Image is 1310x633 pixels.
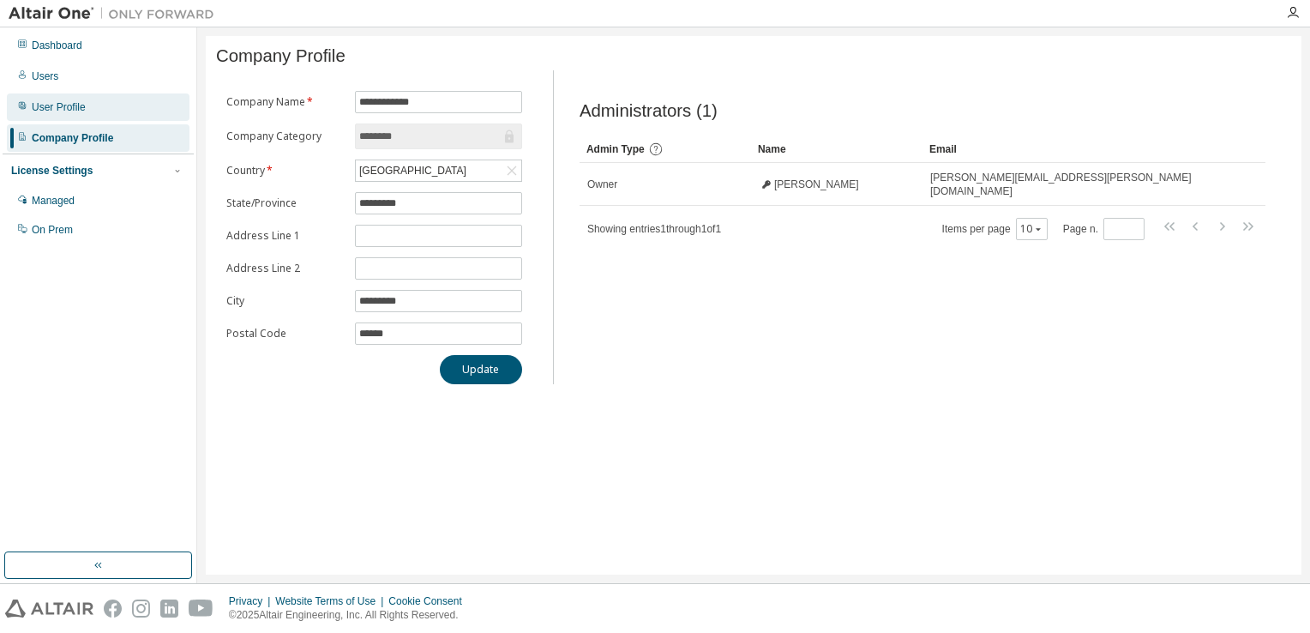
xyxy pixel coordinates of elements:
div: Cookie Consent [388,594,472,608]
span: Page n. [1063,218,1145,240]
img: instagram.svg [132,600,150,618]
button: Update [440,355,522,384]
label: State/Province [226,196,345,210]
span: Admin Type [586,143,645,155]
div: Users [32,69,58,83]
label: Postal Code [226,327,345,341]
img: youtube.svg [189,600,213,618]
span: Company Profile [216,46,346,66]
label: City [226,294,345,308]
img: linkedin.svg [160,600,178,618]
button: 10 [1020,222,1043,236]
label: Company Name [226,95,345,109]
span: Administrators (1) [580,101,718,121]
div: User Profile [32,100,86,114]
label: Address Line 1 [226,229,345,243]
div: Name [758,136,916,163]
label: Address Line 2 [226,262,345,275]
div: On Prem [32,223,73,237]
div: Managed [32,194,75,208]
img: facebook.svg [104,600,122,618]
label: Country [226,164,345,178]
label: Company Category [226,130,345,143]
span: Showing entries 1 through 1 of 1 [587,223,721,235]
div: Company Profile [32,131,113,145]
div: Website Terms of Use [275,594,388,608]
div: Dashboard [32,39,82,52]
span: [PERSON_NAME] [774,178,859,191]
span: [PERSON_NAME][EMAIL_ADDRESS][PERSON_NAME][DOMAIN_NAME] [930,171,1217,198]
div: License Settings [11,164,93,178]
img: altair_logo.svg [5,600,93,618]
span: Owner [587,178,617,191]
img: Altair One [9,5,223,22]
div: [GEOGRAPHIC_DATA] [356,160,521,181]
div: [GEOGRAPHIC_DATA] [357,161,469,180]
div: Email [929,136,1217,163]
span: Items per page [942,218,1048,240]
p: © 2025 Altair Engineering, Inc. All Rights Reserved. [229,608,472,623]
div: Privacy [229,594,275,608]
